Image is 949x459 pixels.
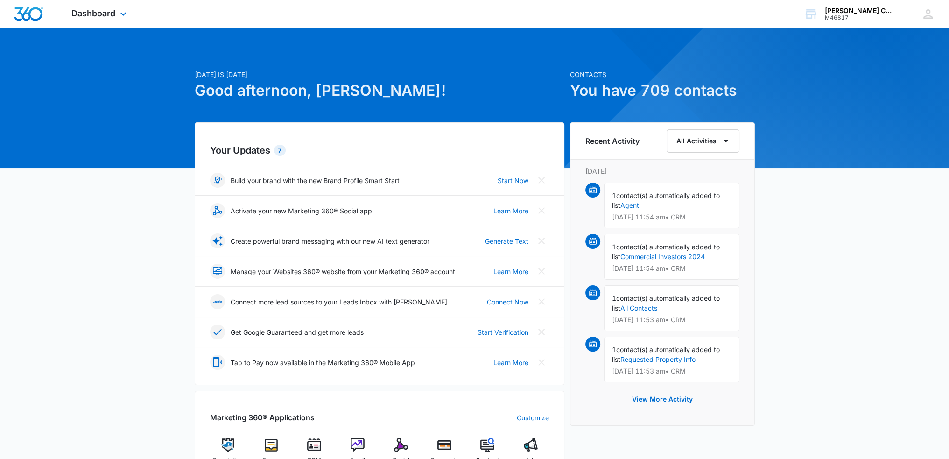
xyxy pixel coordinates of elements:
[825,7,893,14] div: account name
[612,243,720,261] span: contact(s) automatically added to list
[534,325,549,339] button: Close
[231,236,429,246] p: Create powerful brand messaging with our new AI text generator
[612,368,731,374] p: [DATE] 11:53 am • CRM
[612,214,731,220] p: [DATE] 11:54 am • CRM
[195,79,564,102] h1: Good afternoon, [PERSON_NAME]!
[534,264,549,279] button: Close
[620,304,657,312] a: All Contacts
[231,176,400,185] p: Build your brand with the new Brand Profile Smart Start
[667,129,739,153] button: All Activities
[71,8,115,18] span: Dashboard
[620,253,705,261] a: Commercial Investors 2024
[620,355,696,363] a: Requested Property Info
[825,14,893,21] div: account id
[585,135,640,147] h6: Recent Activity
[231,297,447,307] p: Connect more lead sources to your Leads Inbox with [PERSON_NAME]
[195,70,564,79] p: [DATE] is [DATE]
[612,294,616,302] span: 1
[534,173,549,188] button: Close
[517,413,549,423] a: Customize
[498,176,528,185] a: Start Now
[585,166,739,176] p: [DATE]
[231,327,364,337] p: Get Google Guaranteed and get more leads
[231,358,415,367] p: Tap to Pay now available in the Marketing 360® Mobile App
[534,294,549,309] button: Close
[570,70,755,79] p: Contacts
[493,267,528,276] a: Learn More
[612,317,731,323] p: [DATE] 11:53 am • CRM
[493,358,528,367] a: Learn More
[612,243,616,251] span: 1
[210,412,315,423] h2: Marketing 360® Applications
[485,236,528,246] a: Generate Text
[612,265,731,272] p: [DATE] 11:54 am • CRM
[534,233,549,248] button: Close
[274,145,286,156] div: 7
[612,191,720,209] span: contact(s) automatically added to list
[493,206,528,216] a: Learn More
[210,143,549,157] h2: Your Updates
[487,297,528,307] a: Connect Now
[534,355,549,370] button: Close
[612,294,720,312] span: contact(s) automatically added to list
[612,346,616,353] span: 1
[534,203,549,218] button: Close
[231,206,372,216] p: Activate your new Marketing 360® Social app
[478,327,528,337] a: Start Verification
[231,267,455,276] p: Manage your Websites 360® website from your Marketing 360® account
[612,191,616,199] span: 1
[623,388,702,410] button: View More Activity
[570,79,755,102] h1: You have 709 contacts
[620,201,639,209] a: Agent
[612,346,720,363] span: contact(s) automatically added to list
